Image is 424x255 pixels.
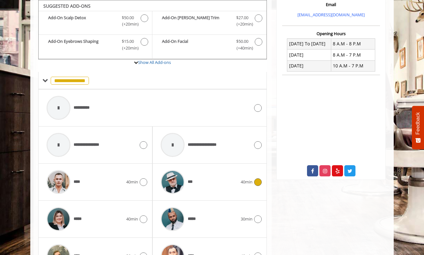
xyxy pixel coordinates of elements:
span: 30min [241,216,252,222]
td: 8 A.M - 8 P.M [331,38,375,49]
td: 8 A.M - 7 P.M [331,50,375,60]
a: [EMAIL_ADDRESS][DOMAIN_NAME] [297,12,365,18]
span: (+20min ) [119,21,137,27]
label: Add-On Facial [156,38,263,53]
span: Feedback [415,112,421,135]
span: $27.00 [236,14,248,21]
span: 40min [126,216,138,222]
h3: Opening Hours [282,31,380,36]
span: $50.00 [122,14,134,21]
span: 40min [241,179,252,185]
span: 40min [126,179,138,185]
td: 10 A.M - 7 P.M [331,60,375,71]
span: $15.00 [122,38,134,45]
span: (+20min ) [233,21,252,27]
button: Feedback - Show survey [412,106,424,149]
b: Add-On Scalp Detox [48,14,115,28]
td: [DATE] To [DATE] [287,38,331,49]
span: (+20min ) [119,45,137,51]
b: Add-On [PERSON_NAME] Trim [162,14,230,28]
span: $50.00 [236,38,248,45]
b: SUGGESTED ADD-ONS [43,3,91,9]
label: Add-On Beard Trim [156,14,263,29]
b: Add-On Facial [162,38,230,51]
label: Add-On Scalp Detox [42,14,149,29]
label: Add-On Eyebrows Shaping [42,38,149,53]
b: Add-On Eyebrows Shaping [48,38,115,51]
td: [DATE] [287,60,331,71]
a: Show All Add-ons [138,59,171,65]
h3: Email [284,2,378,7]
td: [DATE] [287,50,331,60]
span: (+40min ) [233,45,252,51]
